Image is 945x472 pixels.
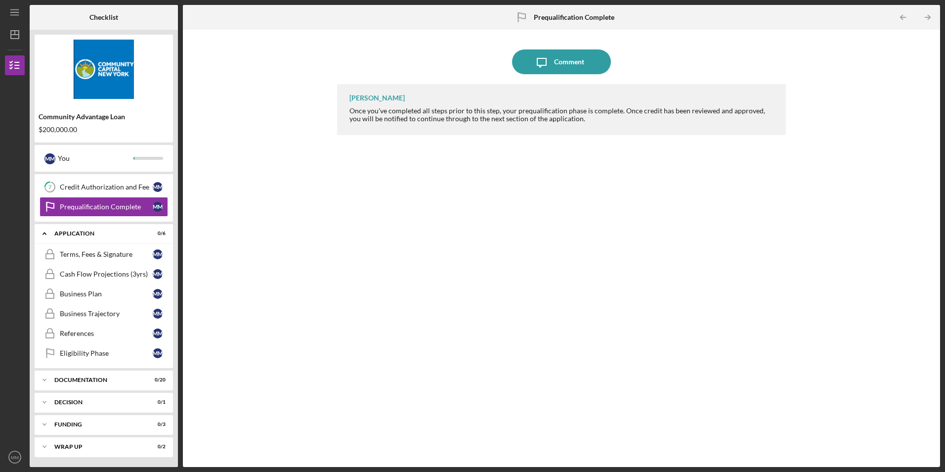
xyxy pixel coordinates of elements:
[54,231,141,236] div: Application
[153,182,163,192] div: M M
[512,49,611,74] button: Comment
[60,183,153,191] div: Credit Authorization and Fee
[60,203,153,211] div: Prequalification Complete
[60,310,153,318] div: Business Trajectory
[554,49,584,74] div: Comment
[153,269,163,279] div: M M
[11,455,19,460] text: MM
[54,377,141,383] div: Documentation
[5,447,25,467] button: MM
[148,422,166,427] div: 0 / 3
[60,250,153,258] div: Terms, Fees & Signature
[153,202,163,212] div: M M
[89,13,118,21] b: Checklist
[60,330,153,337] div: References
[48,184,52,190] tspan: 7
[40,177,168,197] a: 7Credit Authorization and FeeMM
[349,94,405,102] div: [PERSON_NAME]
[153,249,163,259] div: M M
[148,444,166,450] div: 0 / 2
[35,40,173,99] img: Product logo
[40,304,168,324] a: Business TrajectoryMM
[60,349,153,357] div: Eligibility Phase
[39,113,169,121] div: Community Advantage Loan
[148,231,166,236] div: 0 / 6
[153,329,163,338] div: M M
[148,399,166,405] div: 0 / 1
[153,309,163,319] div: M M
[60,270,153,278] div: Cash Flow Projections (3yrs)
[54,422,141,427] div: Funding
[40,264,168,284] a: Cash Flow Projections (3yrs)MM
[153,348,163,358] div: M M
[54,444,141,450] div: Wrap up
[40,197,168,217] a: Prequalification CompleteMM
[40,343,168,363] a: Eligibility PhaseMM
[40,244,168,264] a: Terms, Fees & SignatureMM
[534,13,614,21] b: Prequalification Complete
[148,377,166,383] div: 0 / 20
[58,150,133,167] div: You
[44,153,55,164] div: M M
[54,399,141,405] div: Decision
[39,126,169,134] div: $200,000.00
[60,290,153,298] div: Business Plan
[40,284,168,304] a: Business PlanMM
[153,289,163,299] div: M M
[40,324,168,343] a: ReferencesMM
[349,107,775,123] div: Once you've completed all steps prior to this step, your prequalification phase is complete. Once...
